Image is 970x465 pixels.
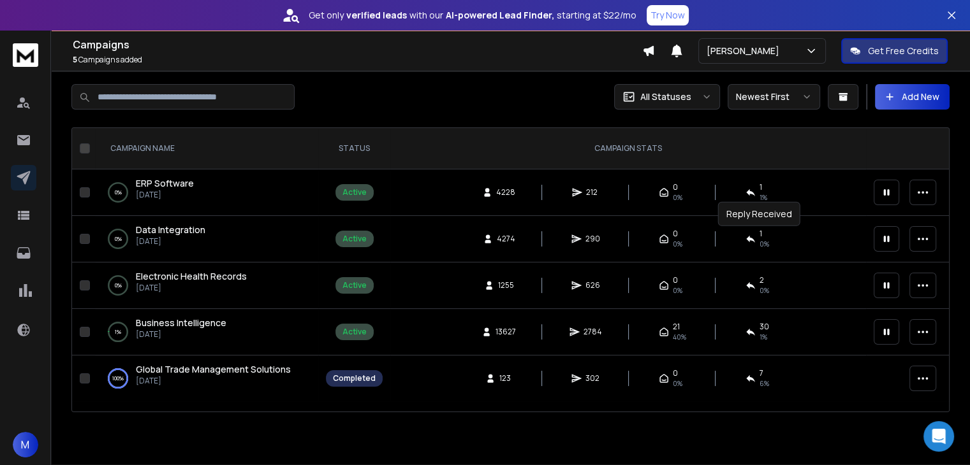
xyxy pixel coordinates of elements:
[760,229,762,239] span: 1
[760,275,764,285] span: 2
[868,45,939,57] p: Get Free Credits
[136,317,226,329] a: Business Intelligence
[673,192,682,203] span: 0%
[650,9,685,22] p: Try Now
[496,327,516,337] span: 13627
[136,177,194,190] a: ERP Software
[760,182,762,192] span: 1
[13,432,38,457] button: M
[136,177,194,189] span: ERP Software
[342,327,367,337] div: Active
[760,378,769,389] span: 6 %
[673,285,682,296] span: 0%
[342,234,367,244] div: Active
[342,280,367,290] div: Active
[318,128,390,169] th: STATUS
[95,309,318,355] td: 1%Business Intelligence[DATE]
[760,285,769,296] span: 0 %
[760,368,763,378] span: 7
[136,270,247,282] span: Electronic Health Records
[760,332,767,342] span: 1 %
[342,187,367,197] div: Active
[673,182,678,192] span: 0
[136,376,291,386] p: [DATE]
[673,322,680,332] span: 21
[585,373,599,383] span: 302
[718,202,800,226] div: Reply Received
[584,327,602,337] span: 2784
[95,355,318,402] td: 100%Global Trade Management Solutions[DATE]
[673,378,682,389] span: 0%
[95,169,318,216] td: 0%ERP Software[DATE]
[498,280,514,290] span: 1255
[115,279,122,292] p: 0 %
[673,239,682,249] span: 0%
[115,232,122,245] p: 0 %
[115,186,122,199] p: 0 %
[346,9,407,22] strong: verified leads
[136,317,226,329] span: Business Intelligence
[446,9,554,22] strong: AI-powered Lead Finder,
[841,38,948,64] button: Get Free Credits
[673,332,686,342] span: 40 %
[673,275,678,285] span: 0
[760,322,769,332] span: 30
[333,373,376,383] div: Completed
[115,325,121,338] p: 1 %
[760,192,767,203] span: 1 %
[73,54,77,65] span: 5
[923,421,954,452] div: Open Intercom Messenger
[13,43,38,67] img: logo
[136,283,247,293] p: [DATE]
[136,224,205,236] span: Data Integration
[136,190,194,200] p: [DATE]
[497,234,515,244] span: 4274
[875,84,950,110] button: Add New
[496,187,515,197] span: 4228
[136,270,247,283] a: Electronic Health Records
[586,187,599,197] span: 212
[707,45,784,57] p: [PERSON_NAME]
[585,280,600,290] span: 626
[95,262,318,309] td: 0%Electronic Health Records[DATE]
[95,216,318,262] td: 0%Data Integration[DATE]
[309,9,636,22] p: Get only with our starting at $22/mo
[728,84,820,110] button: Newest First
[136,363,291,376] a: Global Trade Management Solutions
[136,224,205,236] a: Data Integration
[112,372,124,385] p: 100 %
[136,329,226,340] p: [DATE]
[499,373,512,383] span: 123
[760,239,769,249] span: 0 %
[73,55,642,65] p: Campaigns added
[640,90,691,103] p: All Statuses
[647,5,689,25] button: Try Now
[673,368,678,378] span: 0
[673,229,678,239] span: 0
[73,37,642,52] h1: Campaigns
[136,236,205,247] p: [DATE]
[390,128,866,169] th: CAMPAIGN STATS
[585,234,600,244] span: 290
[95,128,318,169] th: CAMPAIGN NAME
